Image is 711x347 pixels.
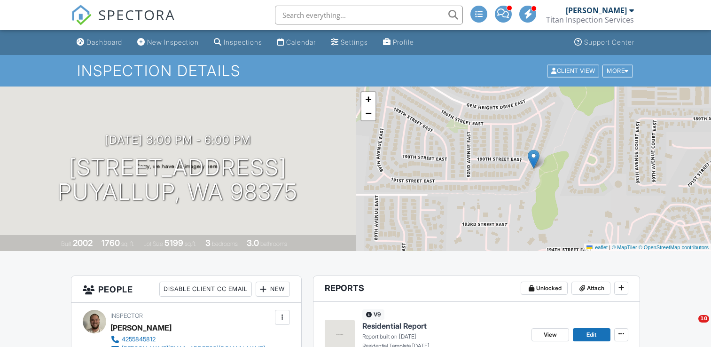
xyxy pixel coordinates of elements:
div: New [256,282,290,297]
iframe: Intercom live chat [679,315,702,338]
img: Marker [528,150,539,169]
div: More [602,64,633,77]
span: SPECTORA [98,5,175,24]
div: Disable Client CC Email [159,282,252,297]
span: bathrooms [260,240,287,247]
div: Inspections [224,38,262,46]
span: sq.ft. [185,240,196,247]
div: 2002 [73,238,93,248]
div: [PERSON_NAME] [110,321,172,335]
a: 4255845812 [110,335,265,344]
span: 10 [698,315,709,323]
a: Client View [546,67,602,74]
input: Search everything... [275,6,463,24]
a: Leaflet [586,244,608,250]
a: Settings [327,34,372,51]
div: 5199 [164,238,183,248]
h1: [STREET_ADDRESS] Puyallup, WA 98375 [58,155,298,205]
div: 4255845812 [122,336,156,343]
div: Support Center [584,38,634,46]
a: Calendar [273,34,320,51]
span: + [365,93,371,105]
div: [PERSON_NAME] [566,6,627,15]
h3: [DATE] 3:00 pm - 6:00 pm [105,134,251,146]
div: Profile [393,38,414,46]
span: Built [61,240,71,247]
span: − [365,107,371,119]
div: 1760 [102,238,120,248]
a: © MapTiler [612,244,637,250]
a: Inspections [210,34,266,51]
div: Titan Inspection Services [546,15,634,24]
div: New Inspection [147,38,199,46]
a: Profile [379,34,418,51]
span: bedrooms [212,240,238,247]
span: | [609,244,610,250]
a: SPECTORA [71,13,175,32]
h1: Inspection Details [77,63,634,79]
h3: People [71,276,301,303]
span: sq. ft. [121,240,134,247]
img: The Best Home Inspection Software - Spectora [71,5,92,25]
span: Lot Size [143,240,163,247]
div: Client View [547,64,599,77]
div: 3.0 [247,238,259,248]
a: New Inspection [133,34,203,51]
div: Settings [341,38,368,46]
a: Dashboard [73,34,126,51]
div: Calendar [286,38,316,46]
div: 3 [205,238,211,248]
a: Zoom out [361,106,375,120]
span: Inspector [110,312,143,319]
div: Dashboard [86,38,122,46]
a: © OpenStreetMap contributors [639,244,709,250]
a: Support Center [570,34,638,51]
a: Zoom in [361,92,375,106]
